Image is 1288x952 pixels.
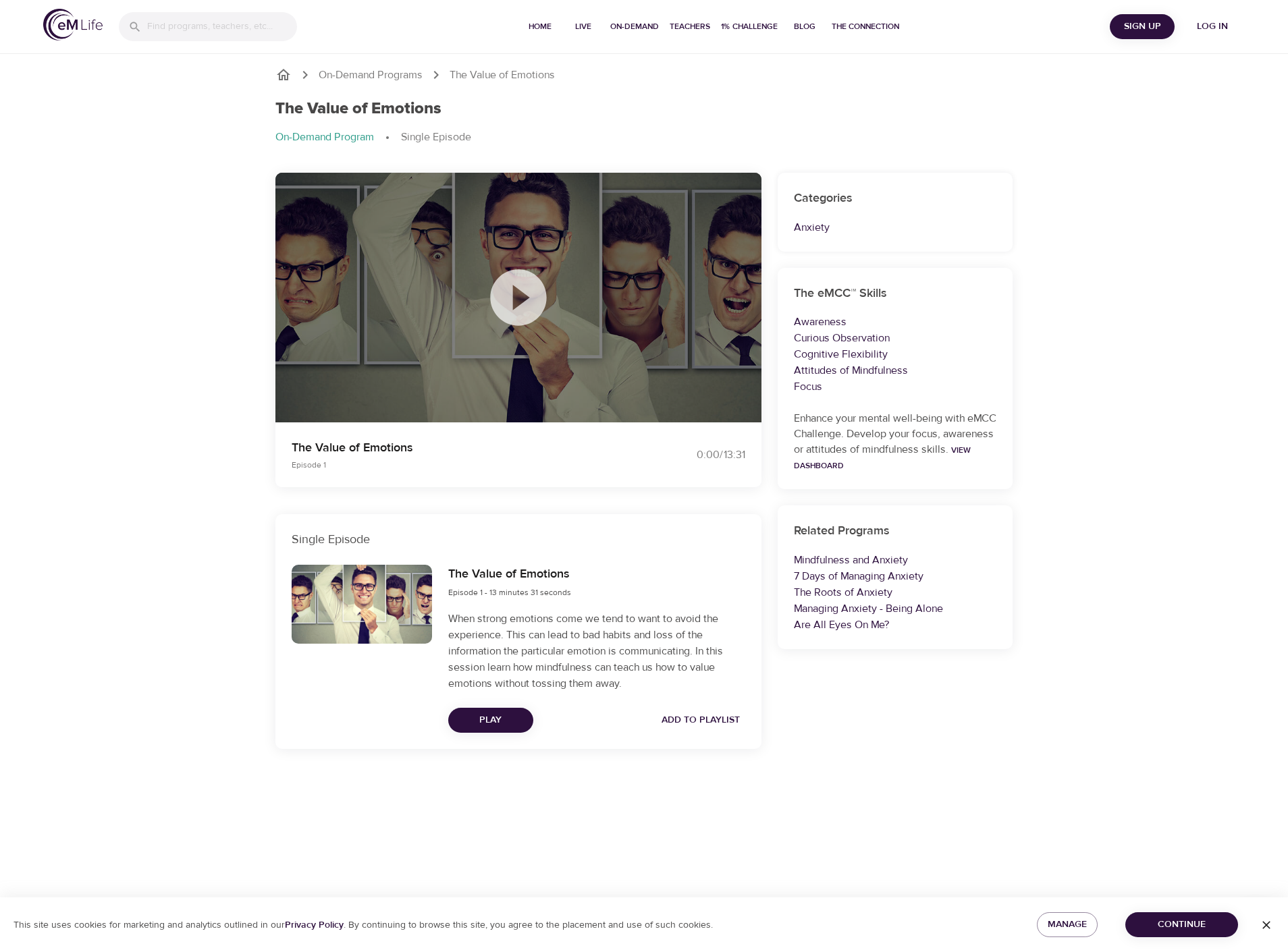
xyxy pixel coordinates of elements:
p: Attitudes of Mindfulness [794,362,996,379]
h6: Categories [794,189,996,208]
span: Live [567,20,599,34]
a: Mindfulness and Anxiety [794,553,908,567]
button: Log in [1180,14,1245,39]
a: 7 Days of Managing Anxiety [794,569,923,583]
p: Single Episode [401,130,471,145]
div: 0:00 / 13:31 [644,447,745,463]
span: Home [524,20,556,34]
nav: breadcrumb [275,67,1013,83]
span: Manage [1048,916,1087,933]
span: Play [459,712,522,729]
p: Focus [794,379,996,395]
span: 1% Challenge [721,20,778,34]
span: Continue [1136,916,1227,933]
p: On-Demand Program [275,130,374,145]
p: Awareness [794,314,996,330]
a: On-Demand Programs [319,67,423,83]
p: Single Episode [292,530,745,549]
p: The Value of Emotions [450,67,555,83]
a: Managing Anxiety - Being Alone [794,602,943,615]
span: Blog [788,20,821,34]
button: Sign Up [1110,14,1175,39]
p: Curious Observation [794,330,996,346]
button: Add to Playlist [656,708,745,733]
span: Add to Playlist [662,712,740,729]
a: The Roots of Anxiety [794,586,892,599]
nav: breadcrumb [275,130,1013,146]
p: Anxiety [794,219,996,235]
span: Log in [1185,18,1239,35]
img: logo [43,9,103,40]
button: Play [448,708,533,733]
p: When strong emotions come we tend to want to avoid the experience. This can lead to bad habits an... [448,611,745,692]
h1: The Value of Emotions [275,99,441,119]
span: The Connection [832,20,899,34]
a: Are All Eyes On Me? [794,618,890,632]
p: Enhance your mental well-being with eMCC Challenge. Develop your focus, awareness or attitudes of... [794,411,996,473]
p: Episode 1 [292,459,628,471]
span: Episode 1 - 13 minutes 31 seconds [448,587,571,598]
span: Sign Up [1115,18,1169,35]
span: Teachers [670,20,710,34]
h6: Related Programs [794,522,996,541]
span: On-Demand [610,20,659,34]
h6: The eMCC™ Skills [794,284,996,304]
button: Continue [1125,912,1238,937]
button: Manage [1037,912,1098,937]
h6: The Value of Emotions [448,565,571,584]
input: Find programs, teachers, etc... [147,12,297,41]
a: Privacy Policy [285,919,344,931]
p: The Value of Emotions [292,439,628,457]
p: Cognitive Flexibility [794,346,996,362]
